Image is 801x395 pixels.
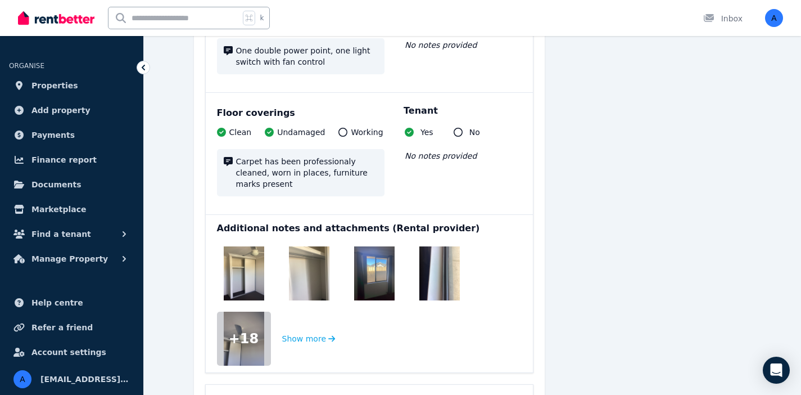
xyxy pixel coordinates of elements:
[9,248,134,270] button: Manage Property
[236,45,378,68] span: One double power point, one light switch with fan control
[351,127,383,138] span: Working
[763,357,790,384] div: Open Intercom Messenger
[31,345,106,359] span: Account settings
[9,223,134,245] button: Find a tenant
[277,127,325,138] span: Undamaged
[420,127,433,138] span: Yes
[9,99,134,122] a: Add property
[224,246,264,300] img: IMG_0295.jpeg
[217,222,522,235] p: Additional notes and attachments (Rental provider)
[289,246,329,300] img: IMG_0301.jpeg
[18,10,94,26] img: RentBetter
[765,9,783,27] img: amanpuneetgrewal@gmail.com
[9,124,134,146] a: Payments
[229,127,252,138] span: Clean
[260,14,264,23] span: k
[31,296,83,309] span: Help centre
[9,173,134,196] a: Documents
[31,227,91,241] span: Find a tenant
[31,178,82,191] span: Documents
[13,370,31,388] img: amanpuneetgrewal@gmail.com
[469,127,480,138] span: No
[9,149,134,171] a: Finance report
[31,203,86,216] span: Marketplace
[31,79,78,92] span: Properties
[703,13,743,24] div: Inbox
[31,321,93,334] span: Refer a friend
[405,151,477,160] span: No notes provided
[229,330,259,348] span: + 18
[354,246,395,300] img: IMG_0298.jpeg
[419,246,460,300] img: IMG_0299.jpeg
[9,291,134,314] a: Help centre
[9,198,134,221] a: Marketplace
[31,104,90,117] span: Add property
[9,74,134,97] a: Properties
[31,128,75,142] span: Payments
[31,252,108,266] span: Manage Property
[9,62,44,70] span: ORGANISE
[236,156,378,190] span: Carpet has been professionaly cleaned, worn in places, furniture marks present
[40,372,130,386] span: [EMAIL_ADDRESS][DOMAIN_NAME]
[217,106,522,120] div: Floor coverings
[9,316,134,339] a: Refer a friend
[405,41,477,50] span: No notes provided
[282,312,336,366] button: Show more
[31,153,97,167] span: Finance report
[9,341,134,363] a: Account settings
[404,104,438,118] p: Tenant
